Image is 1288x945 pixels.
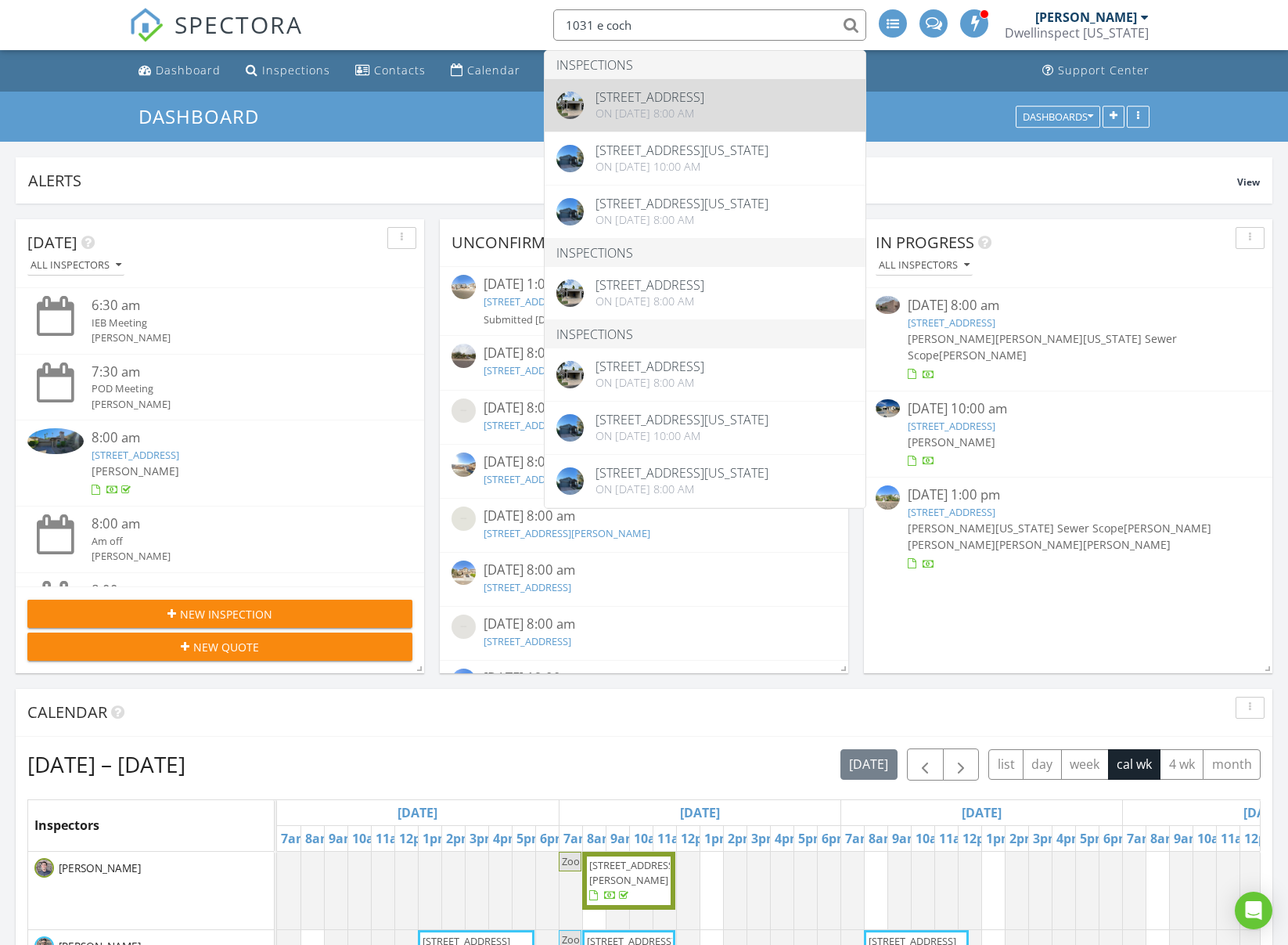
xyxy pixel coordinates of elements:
[452,615,836,652] a: [DATE] 8:00 am [STREET_ADDRESS]
[606,826,642,851] a: 9am
[536,826,571,851] a: 6pm
[56,860,144,876] span: [PERSON_NAME]
[1029,826,1064,851] a: 3pm
[484,399,804,418] div: [DATE] 8:00 am
[452,669,836,706] a: [DATE] 12:00 pm [STREET_ADDRESS]
[1099,826,1135,851] a: 6pm
[92,514,380,534] div: 8:00 am
[139,103,272,129] a: Dashboard
[484,472,571,486] a: [STREET_ADDRESS]
[908,521,995,536] span: [PERSON_NAME]
[1036,56,1156,85] a: Support Center
[484,312,804,327] div: Submitted [DATE] 3:29 pm
[442,826,477,851] a: 2pm
[1193,826,1236,851] a: 10am
[908,505,995,519] a: [STREET_ADDRESS]
[1006,826,1041,851] a: 2pm
[935,826,977,851] a: 11am
[556,361,584,388] img: 9330489%2Fcover_photos%2FKwzzDa82AWLokwj4vNZn%2Foriginal.jpg
[595,144,768,157] div: [STREET_ADDRESS][US_STATE]
[484,580,571,594] a: [STREET_ADDRESS]
[677,826,719,851] a: 12pm
[595,483,768,496] div: On [DATE] 8:00 am
[27,600,412,628] button: New Inspection
[595,377,704,389] div: On [DATE] 8:00 am
[876,296,1261,383] a: [DATE] 8:00 am [STREET_ADDRESS] [PERSON_NAME][PERSON_NAME][US_STATE] Sewer Scope[PERSON_NAME]
[908,537,995,552] span: [PERSON_NAME]
[840,749,898,780] button: [DATE]
[595,214,768,226] div: On [DATE] 8:00 am
[325,826,360,851] a: 9am
[995,537,1083,552] span: [PERSON_NAME]
[395,826,437,851] a: 12pm
[452,507,476,531] img: streetview
[129,21,303,54] a: SPECTORA
[1076,826,1111,851] a: 5pm
[452,275,836,327] a: [DATE] 1:00 pm [STREET_ADDRESS] Submitted [DATE] 3:29 pm
[653,826,696,851] a: 11am
[467,63,520,78] div: Calendar
[908,485,1229,505] div: [DATE] 1:00 pm
[876,485,900,510] img: streetview
[939,348,1027,362] span: [PERSON_NAME]
[27,748,185,780] h2: [DATE] – [DATE]
[876,399,1261,469] a: [DATE] 10:00 am [STREET_ADDRESS] [PERSON_NAME]
[676,800,724,825] a: Go to August 25, 2025
[27,428,84,455] img: 9363181%2Fcover_photos%2FXXcWJlGN2WWguyE9mY2K%2Fsmall.jpg
[879,260,970,271] div: All Inspectors
[1237,175,1260,189] span: View
[988,749,1024,780] button: list
[876,399,900,417] img: 9355385%2Fcover_photos%2FRwTu9nmljmVhdg7FEgxc%2Fsmall.jpg
[1061,749,1109,780] button: week
[888,826,923,851] a: 9am
[193,639,259,655] span: New Quote
[556,145,584,172] img: cover.jpg
[484,507,804,526] div: [DATE] 8:00 am
[452,232,566,253] span: Unconfirmed
[595,197,768,210] div: [STREET_ADDRESS][US_STATE]
[180,606,272,622] span: New Inspection
[466,826,501,851] a: 3pm
[747,826,783,851] a: 3pm
[595,467,768,479] div: [STREET_ADDRESS][US_STATE]
[908,419,995,433] a: [STREET_ADDRESS]
[959,826,1001,851] a: 12pm
[27,633,412,661] button: New Quote
[995,331,1083,346] span: [PERSON_NAME]
[374,63,426,78] div: Contacts
[484,418,571,432] a: [STREET_ADDRESS]
[1124,521,1211,536] span: [PERSON_NAME]
[31,260,121,271] div: All Inspectors
[876,485,1261,572] a: [DATE] 1:00 pm [STREET_ADDRESS] [PERSON_NAME][US_STATE] Sewer Scope[PERSON_NAME][PERSON_NAME][PER...
[1023,749,1062,780] button: day
[27,428,412,498] a: 8:00 am [STREET_ADDRESS] [PERSON_NAME]
[484,669,804,688] div: [DATE] 12:00 pm
[908,316,995,330] a: [STREET_ADDRESS]
[1123,826,1158,851] a: 7am
[556,198,584,225] img: cover.jpg
[1005,25,1149,41] div: Dwellinspect Arizona
[1170,826,1205,851] a: 9am
[1016,106,1100,128] button: Dashboards
[34,858,54,878] img: cody_dwellinspectaz.png
[484,363,571,377] a: [STREET_ADDRESS]
[277,826,312,851] a: 7am
[912,826,954,851] a: 10am
[92,534,380,549] div: Am off
[92,381,380,396] div: POD Meeting
[1058,63,1149,78] div: Support Center
[92,581,380,601] div: 8:00 am
[452,275,476,299] img: streetview
[1240,826,1283,851] a: 12pm
[262,63,330,78] div: Inspections
[1203,749,1261,780] button: month
[1146,826,1182,851] a: 8am
[876,232,974,253] span: In Progress
[559,826,595,851] a: 7am
[349,56,432,85] a: Contacts
[724,826,759,851] a: 2pm
[513,826,548,851] a: 5pm
[92,330,380,345] div: [PERSON_NAME]
[1217,826,1259,851] a: 11am
[452,507,836,544] a: [DATE] 8:00 am [STREET_ADDRESS][PERSON_NAME]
